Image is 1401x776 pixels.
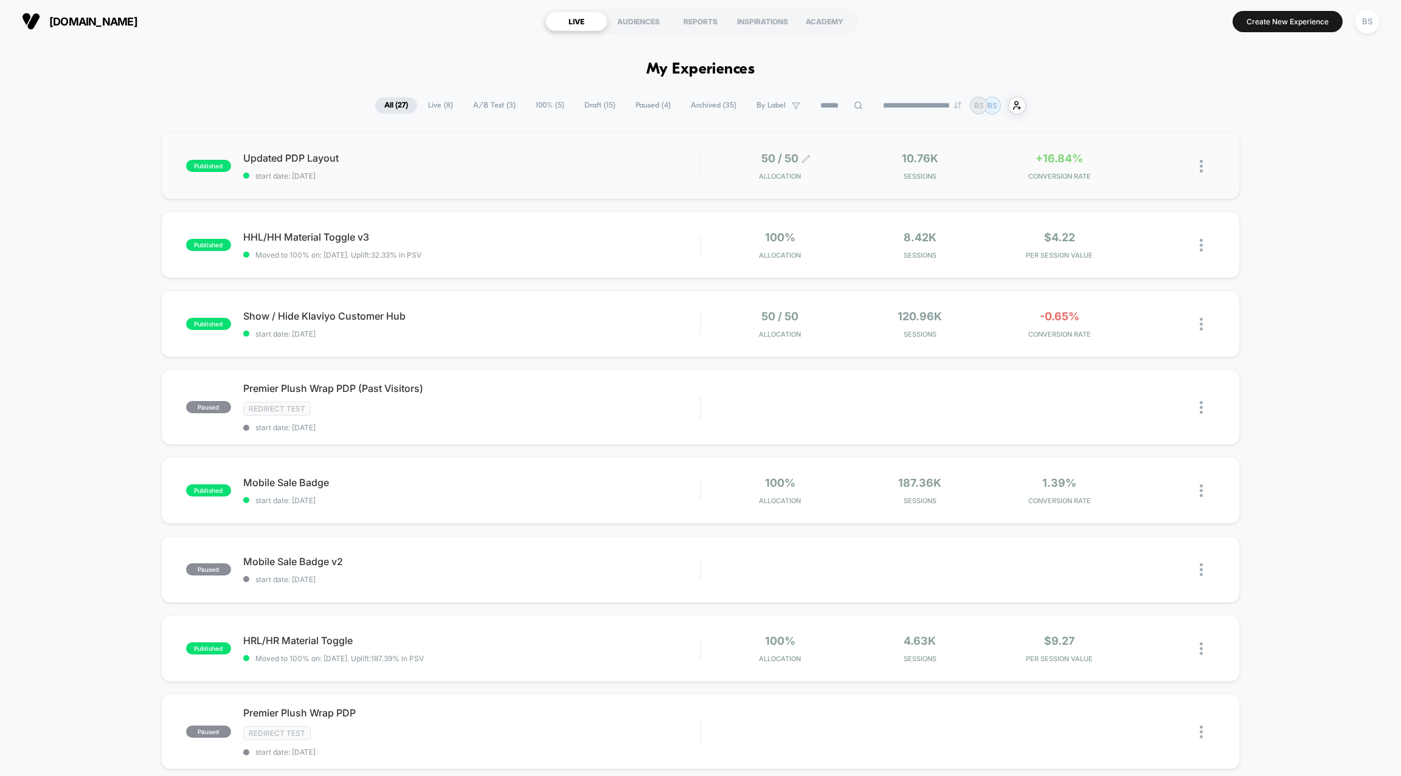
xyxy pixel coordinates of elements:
span: Draft ( 15 ) [575,97,624,114]
button: [DOMAIN_NAME] [18,12,141,31]
span: Mobile Sale Badge v2 [243,555,700,568]
span: start date: [DATE] [243,171,700,180]
span: PER SESSION VALUE [992,654,1126,663]
span: Sessions [853,496,987,505]
span: Sessions [853,251,987,259]
span: start date: [DATE] [243,329,700,338]
span: 120.96k [898,310,942,323]
span: 8.42k [904,231,936,244]
span: Allocation [759,654,801,663]
h1: My Experiences [646,61,755,78]
span: Redirect Test [243,402,311,416]
span: published [186,318,231,330]
span: Paused ( 4 ) [626,97,680,114]
span: Mobile Sale Badge [243,476,700,489]
img: close [1200,160,1203,173]
span: start date: [DATE] [243,575,700,584]
button: BS [1352,9,1383,34]
span: Redirect Test [243,726,311,740]
span: 187.36k [898,476,941,489]
span: Premier Plush Wrap PDP (Past Visitors) [243,382,700,394]
span: Updated PDP Layout [243,152,700,164]
span: 50 / 50 [761,152,798,165]
span: A/B Test ( 3 ) [464,97,525,114]
span: 100% [765,634,795,647]
span: CONVERSION RATE [992,496,1126,505]
span: Moved to 100% on: [DATE] . Uplift: 32.33% in PSV [255,250,421,259]
span: start date: [DATE] [243,747,700,757]
span: $9.27 [1044,634,1074,647]
img: close [1200,563,1203,576]
img: close [1200,642,1203,655]
span: 100% [765,476,795,489]
span: CONVERSION RATE [992,172,1126,180]
img: close [1200,484,1203,497]
span: -0.65% [1040,310,1079,323]
div: AUDIENCES [607,12,669,31]
span: published [186,642,231,654]
span: CONVERSION RATE [992,330,1126,338]
span: Show / Hide Klaviyo Customer Hub [243,310,700,322]
span: start date: [DATE] [243,496,700,505]
div: ACADEMY [794,12,856,31]
span: $4.22 [1044,231,1075,244]
span: Allocation [759,496,801,505]
div: INSPIRATIONS [732,12,794,31]
span: 100% ( 5 ) [527,97,573,114]
img: close [1200,239,1203,252]
span: Allocation [759,251,801,259]
img: close [1200,726,1203,738]
div: BS [1355,10,1379,33]
span: PER SESSION VALUE [992,251,1126,259]
span: Sessions [853,654,987,663]
img: close [1200,318,1203,331]
img: end [954,101,961,109]
span: Moved to 100% on: [DATE] . Uplift: 187.39% in PSV [255,654,424,663]
span: +16.84% [1036,152,1083,165]
span: paused [186,563,231,575]
span: By Label [756,101,786,110]
span: published [186,239,231,251]
span: 100% [765,231,795,244]
span: [DOMAIN_NAME] [49,15,137,28]
span: published [186,484,231,496]
span: paused [186,726,231,738]
span: 1.39% [1042,476,1076,489]
span: All ( 27 ) [375,97,417,114]
span: Allocation [759,172,801,180]
span: 10.76k [902,152,938,165]
span: Premier Plush Wrap PDP [243,707,700,719]
span: Sessions [853,172,987,180]
div: REPORTS [669,12,732,31]
span: Sessions [853,330,987,338]
span: start date: [DATE] [243,423,700,432]
span: Allocation [759,330,801,338]
span: Live ( 8 ) [419,97,462,114]
p: BS [988,101,997,110]
span: HRL/HR Material Toggle [243,634,700,647]
span: paused [186,401,231,413]
div: LIVE [545,12,607,31]
span: 4.63k [904,634,936,647]
span: published [186,160,231,172]
button: Create New Experience [1233,11,1343,32]
img: Visually logo [22,12,40,30]
span: Archived ( 35 ) [682,97,745,114]
p: BS [974,101,984,110]
span: HHL/HH Material Toggle v3 [243,231,700,243]
span: 50 / 50 [761,310,798,323]
img: close [1200,401,1203,414]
